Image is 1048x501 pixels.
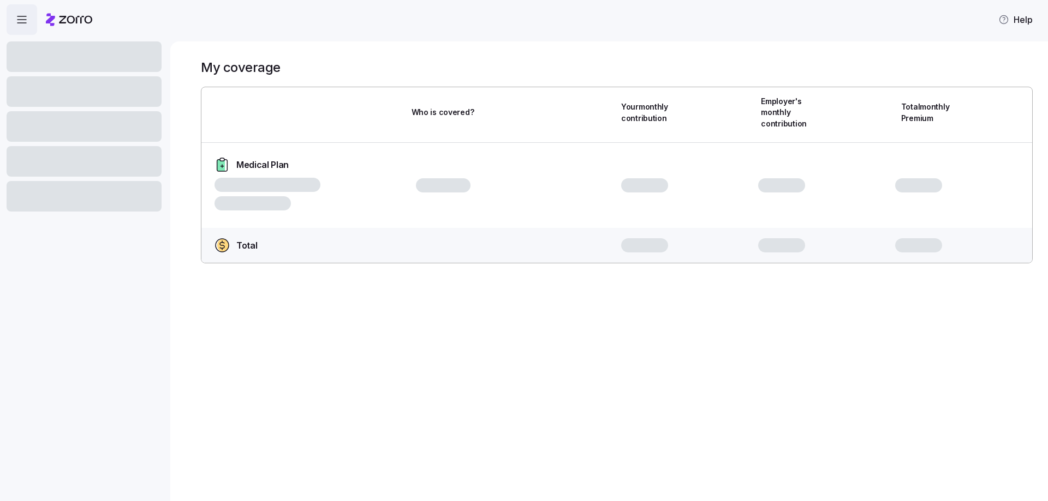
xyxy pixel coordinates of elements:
[761,96,822,129] span: Employer's monthly contribution
[901,101,962,124] span: Total monthly Premium
[990,9,1041,31] button: Help
[236,239,257,252] span: Total
[412,107,474,118] span: Who is covered?
[236,158,289,172] span: Medical Plan
[201,59,281,76] h1: My coverage
[621,101,682,124] span: Your monthly contribution
[998,13,1033,26] span: Help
